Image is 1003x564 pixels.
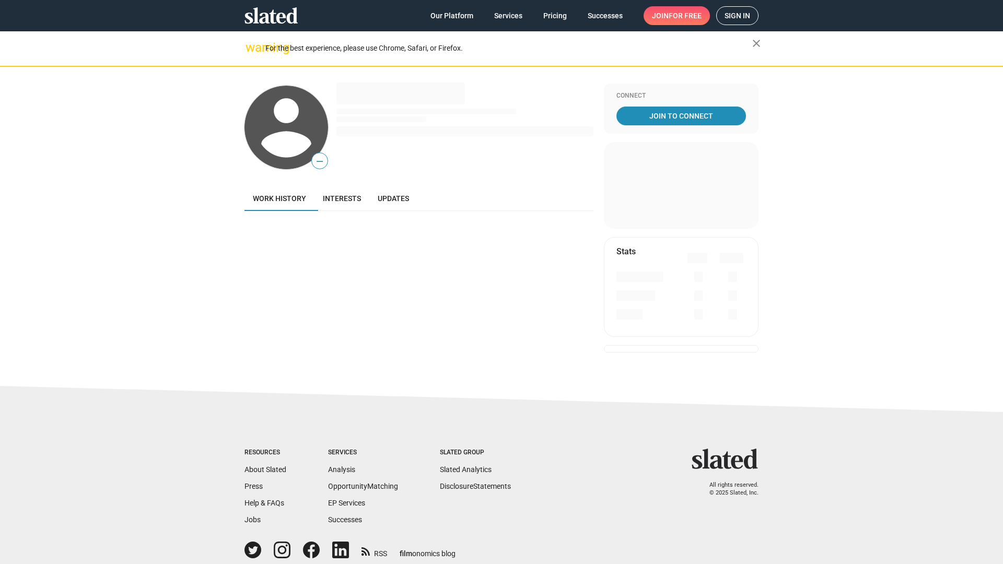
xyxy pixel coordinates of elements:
span: Join To Connect [619,107,744,125]
a: Services [486,6,531,25]
span: Join [652,6,702,25]
div: Resources [244,449,286,457]
span: Work history [253,194,306,203]
a: Work history [244,186,314,211]
a: Successes [328,515,362,524]
span: Sign in [725,7,750,25]
a: Sign in [716,6,759,25]
a: Press [244,482,263,490]
a: Slated Analytics [440,465,492,474]
mat-icon: warning [246,41,258,54]
span: Services [494,6,522,25]
span: Our Platform [430,6,473,25]
span: for free [669,6,702,25]
mat-card-title: Stats [616,246,636,257]
a: Updates [369,186,417,211]
span: film [400,549,412,558]
a: Joinfor free [644,6,710,25]
a: Jobs [244,515,261,524]
a: Our Platform [422,6,482,25]
a: EP Services [328,499,365,507]
a: Help & FAQs [244,499,284,507]
p: All rights reserved. © 2025 Slated, Inc. [698,481,759,497]
span: Updates [378,194,409,203]
a: About Slated [244,465,286,474]
div: Slated Group [440,449,511,457]
a: Join To Connect [616,107,746,125]
div: For the best experience, please use Chrome, Safari, or Firefox. [265,41,752,55]
a: Pricing [535,6,575,25]
span: Pricing [543,6,567,25]
span: — [312,155,328,168]
a: filmonomics blog [400,540,456,559]
div: Connect [616,92,746,100]
a: DisclosureStatements [440,482,511,490]
mat-icon: close [750,37,763,50]
span: Successes [588,6,623,25]
a: Analysis [328,465,355,474]
a: OpportunityMatching [328,482,398,490]
div: Services [328,449,398,457]
a: RSS [361,543,387,559]
a: Successes [579,6,631,25]
span: Interests [323,194,361,203]
a: Interests [314,186,369,211]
